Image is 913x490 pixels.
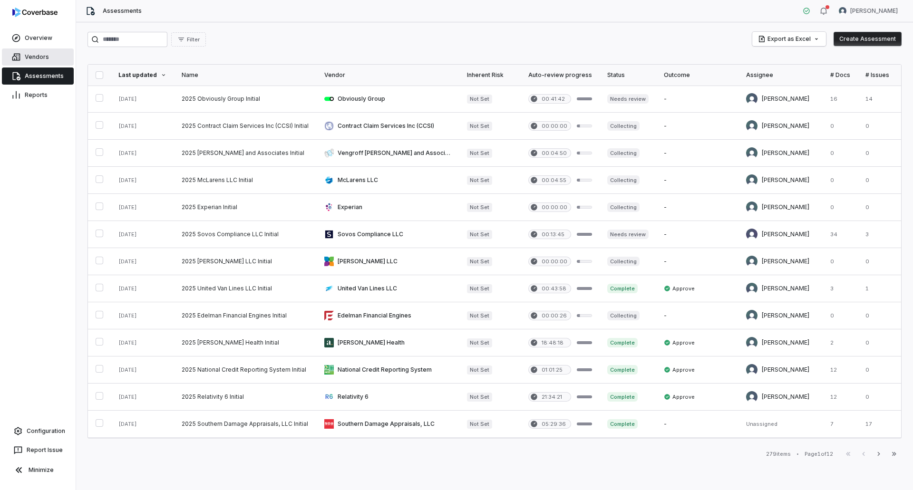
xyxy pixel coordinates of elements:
[833,4,903,18] button: Melanie Lorent avatar[PERSON_NAME]
[746,71,815,79] div: Assignee
[2,67,74,85] a: Assessments
[656,302,738,329] td: -
[746,364,758,375] img: Melanie Lorent avatar
[656,113,738,140] td: -
[746,120,758,132] img: Brittany Durbin avatar
[656,248,738,275] td: -
[2,48,74,66] a: Vendors
[805,451,833,458] div: Page 1 of 12
[746,283,758,294] img: Chadd Myers avatar
[656,167,738,194] td: -
[656,221,738,248] td: -
[187,36,200,43] span: Filter
[834,32,902,46] button: Create Assessment
[752,32,826,46] button: Export as Excel
[796,451,799,457] div: •
[607,71,649,79] div: Status
[182,71,309,79] div: Name
[746,174,758,186] img: Brittany Durbin avatar
[12,8,58,17] img: logo-D7KZi-bG.svg
[4,442,72,459] button: Report Issue
[865,71,889,79] div: # Issues
[467,71,513,79] div: Inherent Risk
[746,202,758,213] img: Brittany Durbin avatar
[746,310,758,321] img: Brittany Durbin avatar
[746,229,758,240] img: Kourtney Shields avatar
[103,7,142,15] span: Assessments
[656,140,738,167] td: -
[746,147,758,159] img: Brittany Durbin avatar
[118,71,166,79] div: Last updated
[839,7,846,15] img: Melanie Lorent avatar
[171,32,206,47] button: Filter
[324,71,452,79] div: Vendor
[664,71,731,79] div: Outcome
[746,391,758,403] img: Melanie Lorent avatar
[656,86,738,113] td: -
[4,423,72,440] a: Configuration
[830,71,850,79] div: # Docs
[766,451,791,458] div: 279 items
[528,71,592,79] div: Auto-review progress
[656,411,738,438] td: -
[2,29,74,47] a: Overview
[746,93,758,105] img: Melanie Lorent avatar
[2,86,74,104] a: Reports
[656,194,738,221] td: -
[4,461,72,480] button: Minimize
[746,337,758,348] img: Brittany Durbin avatar
[850,7,898,15] span: [PERSON_NAME]
[746,256,758,267] img: Brittany Durbin avatar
